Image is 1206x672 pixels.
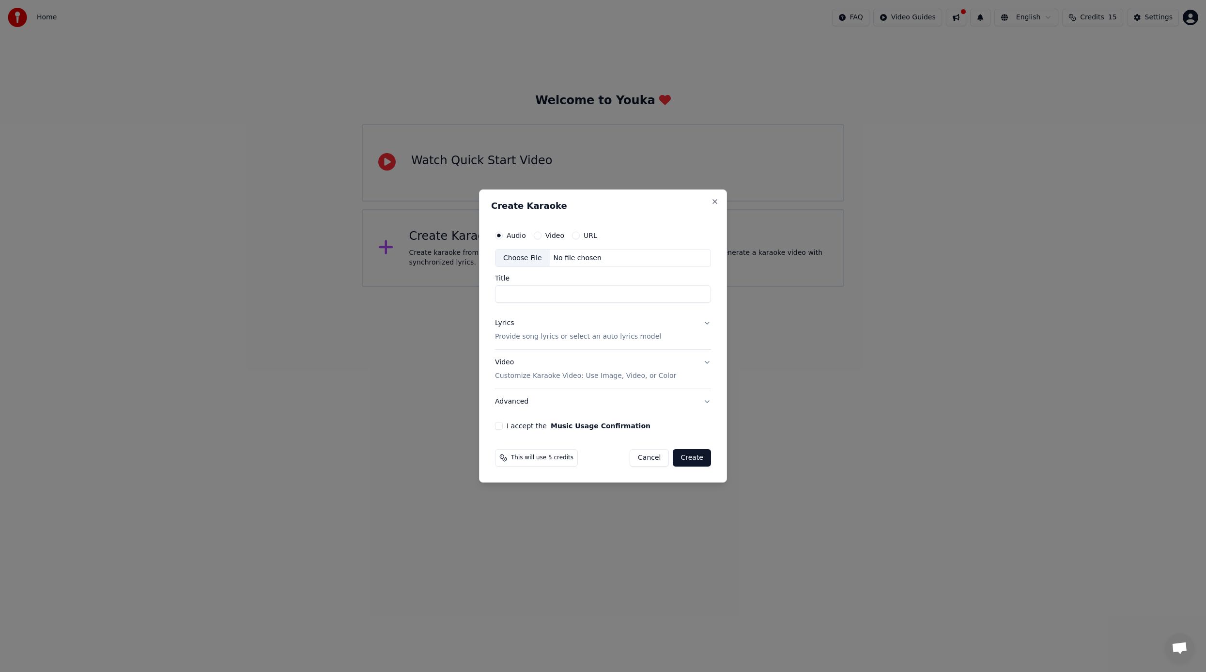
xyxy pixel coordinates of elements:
[495,350,711,389] button: VideoCustomize Karaoke Video: Use Image, Video, or Color
[511,454,573,462] span: This will use 5 credits
[495,389,711,414] button: Advanced
[550,253,605,263] div: No file chosen
[495,275,711,282] label: Title
[507,422,650,429] label: I accept the
[495,371,676,381] p: Customize Karaoke Video: Use Image, Video, or Color
[495,358,676,381] div: Video
[495,332,661,342] p: Provide song lyrics or select an auto lyrics model
[584,232,597,239] label: URL
[495,319,514,328] div: Lyrics
[673,449,711,467] button: Create
[491,202,715,210] h2: Create Karaoke
[551,422,650,429] button: I accept the
[507,232,526,239] label: Audio
[495,250,550,267] div: Choose File
[495,311,711,350] button: LyricsProvide song lyrics or select an auto lyrics model
[545,232,564,239] label: Video
[630,449,669,467] button: Cancel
